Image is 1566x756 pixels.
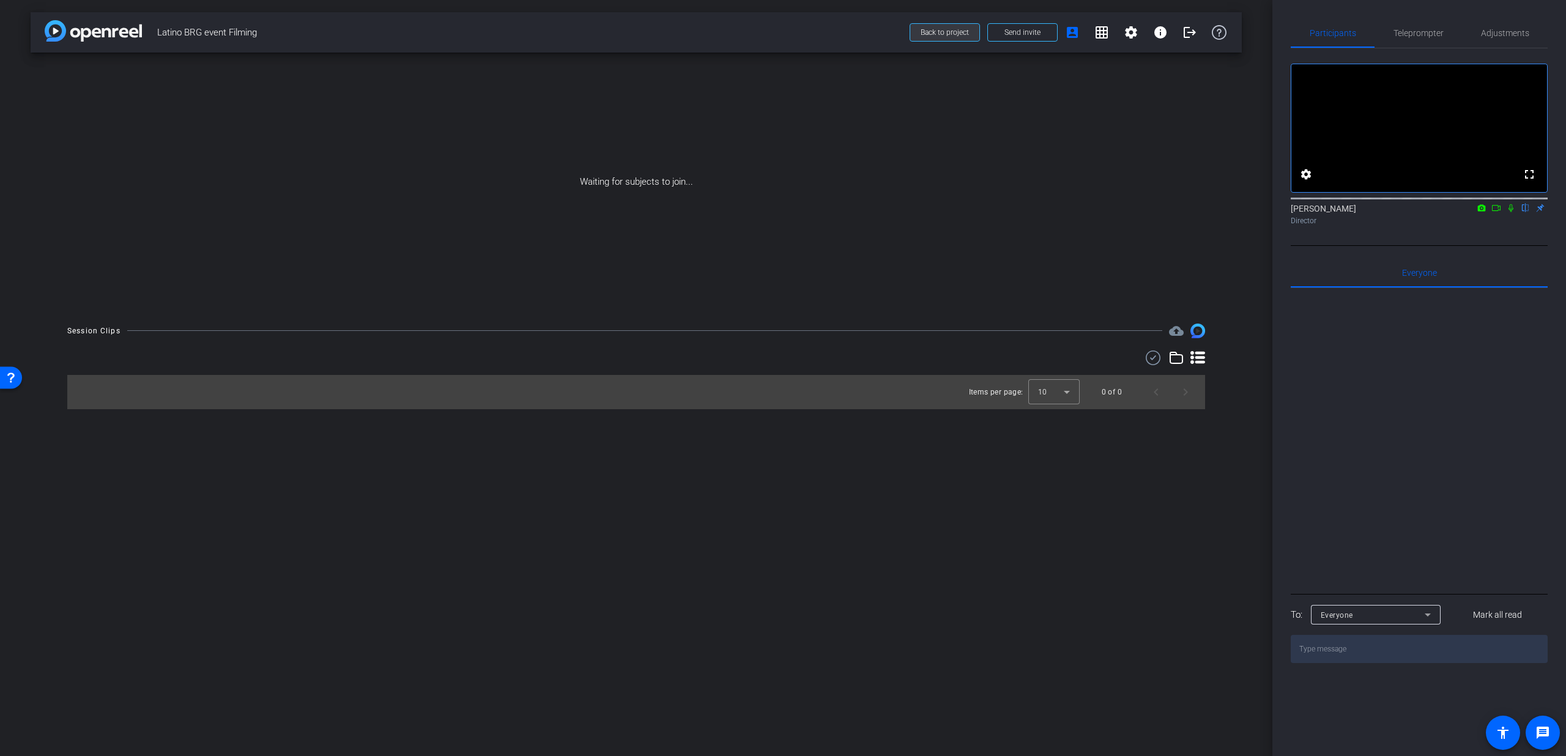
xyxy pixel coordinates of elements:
span: Participants [1310,29,1356,37]
button: Mark all read [1448,604,1548,626]
div: 0 of 0 [1102,386,1122,398]
span: Teleprompter [1393,29,1444,37]
div: Session Clips [67,325,121,337]
span: Everyone [1402,269,1437,277]
span: Mark all read [1473,609,1522,621]
mat-icon: fullscreen [1522,167,1537,182]
mat-icon: flip [1518,202,1533,213]
mat-icon: settings [1299,167,1313,182]
span: Back to project [921,28,969,37]
mat-icon: account_box [1065,25,1080,40]
img: Session clips [1190,324,1205,338]
button: Back to project [910,23,980,42]
mat-icon: message [1535,725,1550,740]
button: Send invite [987,23,1058,42]
mat-icon: logout [1182,25,1197,40]
img: app-logo [45,20,142,42]
div: [PERSON_NAME] [1291,202,1548,226]
button: Next page [1171,377,1200,407]
div: To: [1291,608,1302,622]
div: Director [1291,215,1548,226]
mat-icon: info [1153,25,1168,40]
mat-icon: settings [1124,25,1138,40]
span: Destinations for your clips [1169,324,1184,338]
mat-icon: accessibility [1496,725,1510,740]
span: Latino BRG event Filming [157,20,902,45]
div: Items per page: [969,386,1023,398]
button: Previous page [1141,377,1171,407]
span: Adjustments [1481,29,1529,37]
mat-icon: grid_on [1094,25,1109,40]
span: Send invite [1004,28,1041,37]
span: Everyone [1321,611,1353,620]
div: Waiting for subjects to join... [31,53,1242,311]
mat-icon: cloud_upload [1169,324,1184,338]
